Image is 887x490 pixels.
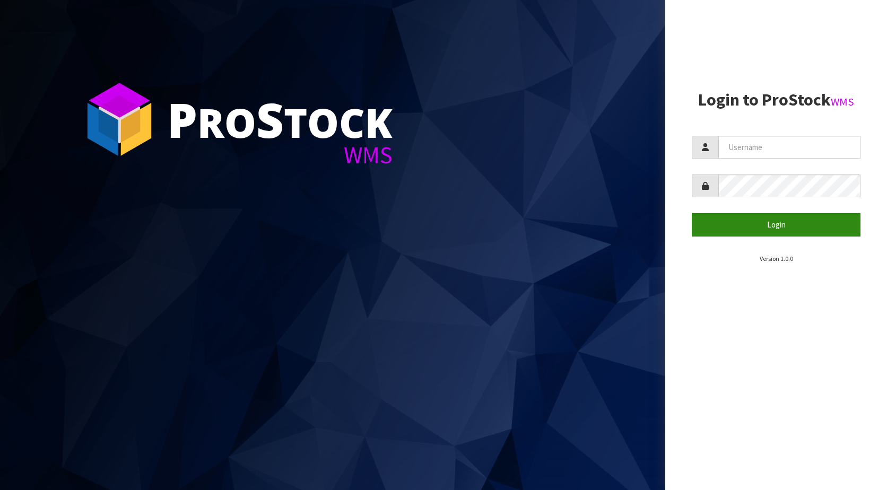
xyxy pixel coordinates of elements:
[760,255,793,262] small: Version 1.0.0
[80,80,159,159] img: ProStock Cube
[831,95,854,109] small: WMS
[718,136,860,159] input: Username
[692,213,860,236] button: Login
[167,87,197,152] span: P
[167,95,393,143] div: ro tock
[692,91,860,109] h2: Login to ProStock
[167,143,393,167] div: WMS
[256,87,284,152] span: S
